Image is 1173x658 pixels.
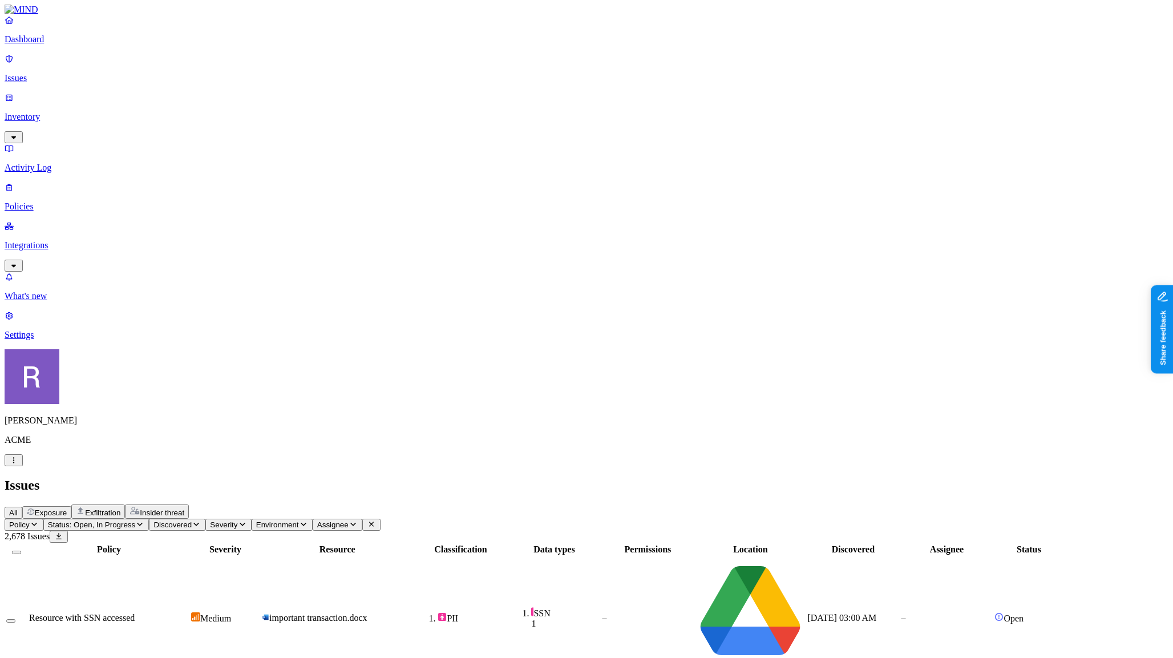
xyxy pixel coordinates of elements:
[9,520,30,529] span: Policy
[438,612,447,621] img: pii
[262,544,412,555] div: Resource
[5,435,1168,445] p: ACME
[12,551,21,554] button: Select all
[35,508,67,517] span: Exposure
[5,201,1168,212] p: Policies
[200,613,231,623] span: Medium
[531,607,533,616] img: pii-line
[415,544,506,555] div: Classification
[9,508,18,517] span: All
[48,520,135,529] span: Status: Open, In Progress
[531,607,600,619] div: SSN
[191,544,260,555] div: Severity
[256,520,299,529] span: Environment
[29,613,135,623] span: Resource with SSN accessed
[438,612,506,624] div: PII
[140,508,184,517] span: Insider threat
[5,34,1168,45] p: Dashboard
[807,544,899,555] div: Discovered
[994,544,1063,555] div: Status
[269,613,367,623] span: important transaction.docx
[695,544,805,555] div: Location
[5,240,1168,251] p: Integrations
[994,612,1004,621] img: status-open
[602,613,606,623] span: –
[29,544,189,555] div: Policy
[602,544,693,555] div: Permissions
[1004,613,1024,623] span: Open
[85,508,120,517] span: Exfiltration
[5,531,50,541] span: 2,678 Issues
[210,520,237,529] span: Severity
[317,520,349,529] span: Assignee
[6,619,15,623] button: Select row
[5,5,38,15] img: MIND
[153,520,192,529] span: Discovered
[5,163,1168,173] p: Activity Log
[191,612,200,621] img: severity-medium
[5,291,1168,301] p: What's new
[5,415,1168,426] p: [PERSON_NAME]
[5,478,1168,493] h2: Issues
[5,112,1168,122] p: Inventory
[807,613,876,623] span: [DATE] 03:00 AM
[262,613,269,621] img: microsoft-word
[5,73,1168,83] p: Issues
[5,349,59,404] img: Rich Thompson
[5,330,1168,340] p: Settings
[901,613,905,623] span: –
[508,544,600,555] div: Data types
[901,544,992,555] div: Assignee
[531,619,600,629] div: 1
